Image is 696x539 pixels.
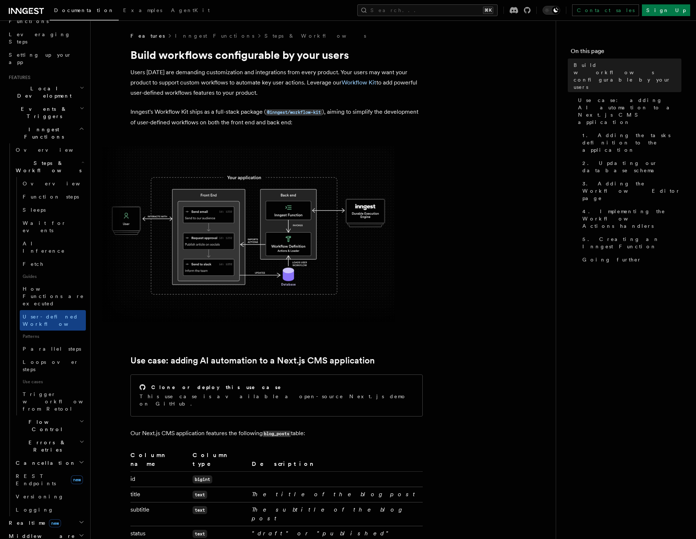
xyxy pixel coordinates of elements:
[20,388,86,415] a: Trigger workflows from Retool
[20,355,86,376] a: Loops over steps
[193,530,207,538] code: text
[13,503,86,516] a: Logging
[13,456,86,470] button: Cancellation
[252,491,418,498] em: The title of the blog post
[579,233,681,253] a: 5. Creating an Inngest Function
[20,177,86,190] a: Overview
[23,181,98,186] span: Overview
[9,52,72,65] span: Setting up your app
[13,490,86,503] a: Versioning
[582,180,681,202] span: 3. Adding the Workflow Editor page
[16,507,54,513] span: Logging
[574,61,681,91] span: Build workflows configurable by your users
[6,28,86,48] a: Leveraging Steps
[6,85,80,99] span: Local Development
[167,2,214,20] a: AgentKit
[130,487,190,502] td: title
[13,159,81,174] span: Steps & Workflows
[20,376,86,388] span: Use cases
[20,216,86,237] a: Wait for events
[23,241,65,254] span: AI Inference
[13,459,76,467] span: Cancellation
[50,2,119,20] a: Documentation
[23,194,79,200] span: Function steps
[20,257,86,271] a: Fetch
[582,159,681,174] span: 2. Updating our database schema
[151,384,282,391] h2: Clone or deploy this use case
[23,314,88,327] span: User-defined Workflows
[579,205,681,233] a: 4. Implementing the Workflow Actions handlers
[130,355,375,366] a: Use case: adding AI automation to a Next.js CMS application
[130,471,190,487] td: id
[130,502,190,526] td: subtitle
[20,190,86,203] a: Function steps
[130,32,165,39] span: Features
[6,123,86,143] button: Inngest Functions
[252,530,392,537] em: "draft" or "published"
[13,436,86,456] button: Errors & Retries
[16,473,56,486] span: REST Endpoints
[249,451,423,472] th: Description
[130,428,423,439] p: Our Next.js CMS application features the following table:
[20,331,86,342] span: Patterns
[23,286,84,306] span: How Functions are executed
[357,4,498,16] button: Search...⌘K
[71,475,83,484] span: new
[140,393,414,407] p: This use case is available a open-source Next.js demo on GitHub.
[266,108,322,115] a: @inngest/workflow-kit
[130,67,423,98] p: Users [DATE] are demanding customization and integrations from every product. Your users may want...
[175,32,254,39] a: Inngest Functions
[483,7,493,14] kbd: ⌘K
[579,177,681,205] a: 3. Adding the Workflow Editor page
[13,470,86,490] a: REST Endpointsnew
[20,203,86,216] a: Sleeps
[579,129,681,157] a: 1. Adding the tasks definition to the application
[571,59,681,94] a: Build workflows configurable by your users
[6,102,86,123] button: Events & Triggers
[342,79,376,86] a: Workflow Kit
[49,519,61,527] span: new
[13,415,86,436] button: Flow Control
[193,475,212,483] code: bigint
[119,2,167,20] a: Examples
[252,506,404,522] em: The subtitle of the blog post
[642,4,690,16] a: Sign Up
[266,109,322,116] code: @inngest/workflow-kit
[6,143,86,516] div: Inngest Functions
[582,132,681,154] span: 1. Adding the tasks definition to the application
[23,391,103,412] span: Trigger workflows from Retool
[54,7,114,13] span: Documentation
[6,75,30,80] span: Features
[575,94,681,129] a: Use case: adding AI automation to a Next.js CMS application
[13,177,86,415] div: Steps & Workflows
[572,4,639,16] a: Contact sales
[13,418,79,433] span: Flow Control
[582,208,681,230] span: 4. Implementing the Workflow Actions handlers
[6,48,86,69] a: Setting up your app
[20,310,86,331] a: User-defined Workflows
[16,494,64,500] span: Versioning
[6,519,61,527] span: Realtime
[265,32,366,39] a: Steps & Workflows
[6,105,80,120] span: Events & Triggers
[582,256,642,263] span: Going further
[13,439,79,453] span: Errors & Retries
[130,451,190,472] th: Column name
[102,147,395,322] img: The Workflow Kit provides a Workflow Engine to compose workflow actions on the back end and a set...
[190,451,248,472] th: Column type
[130,107,423,128] p: Inngest's Workflow Kit ships as a full-stack package ( ), aiming to simplify the development of u...
[578,97,681,126] span: Use case: adding AI automation to a Next.js CMS application
[579,253,681,266] a: Going further
[23,220,66,233] span: Wait for events
[6,82,86,102] button: Local Development
[193,491,207,499] code: text
[9,31,71,45] span: Leveraging Steps
[23,359,79,372] span: Loops over steps
[130,374,423,416] a: Clone or deploy this use caseThis use case is available a open-source Next.js demo on GitHub.
[16,147,91,153] span: Overview
[20,271,86,282] span: Guides
[20,342,86,355] a: Parallel steps
[13,157,86,177] button: Steps & Workflows
[171,7,210,13] span: AgentKit
[263,431,291,437] code: blog_posts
